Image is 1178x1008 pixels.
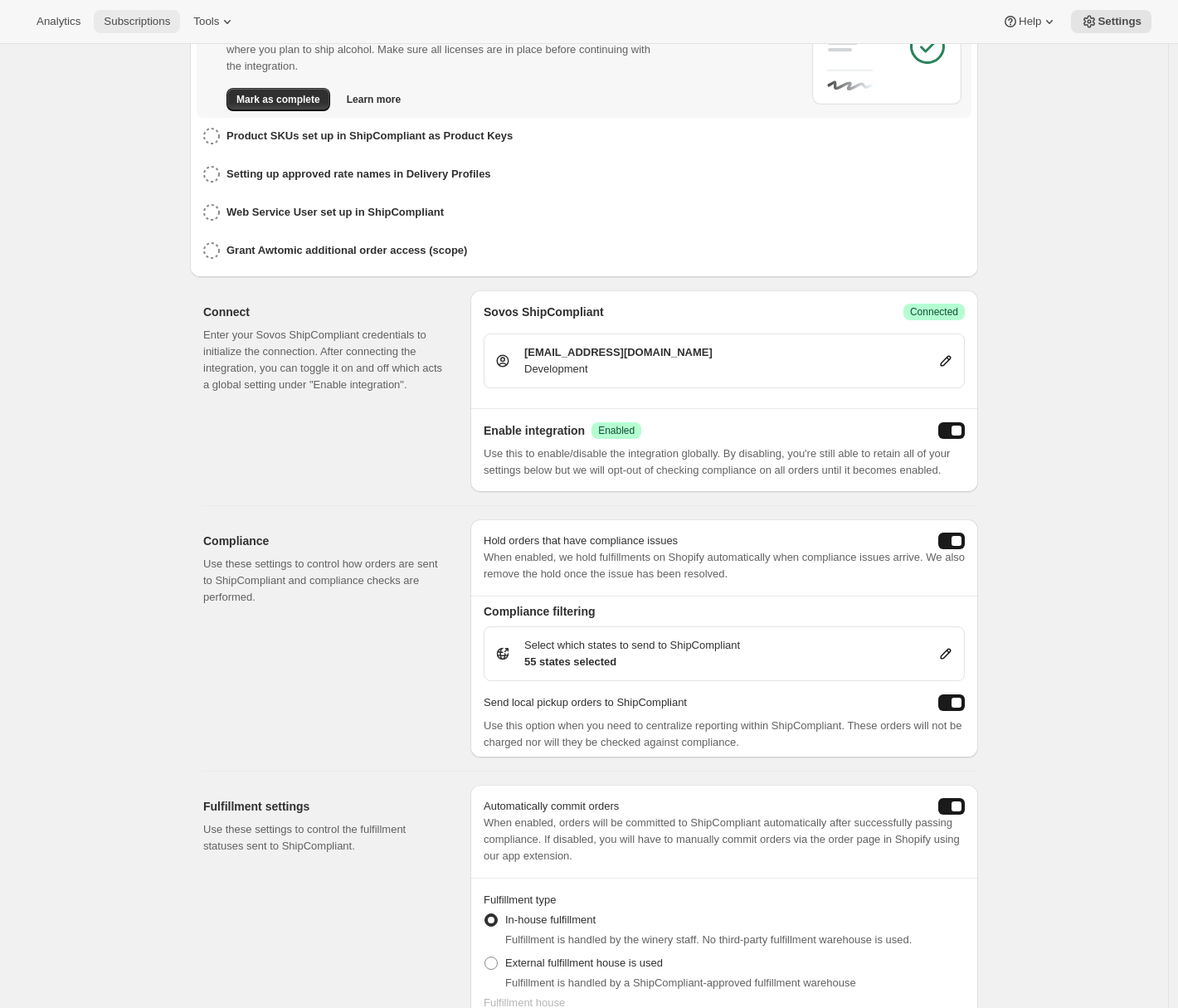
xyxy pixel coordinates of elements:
span: Connected [910,305,958,319]
span: Enabled [598,424,635,437]
h2: Compliance [203,533,444,549]
p: Automatically commit orders [484,798,619,815]
p: Fulfillment type [484,892,965,908]
h2: Enable integration [484,422,585,439]
h3: Grant Awtomic additional order access (scope) [226,242,467,259]
p: When enabled, we hold fulfillments on Shopify automatically when compliance issues arrive. We als... [484,549,965,582]
p: When enabled, orders will be committed to ShipCompliant automatically after successfully passing ... [484,815,965,864]
span: Learn more [347,93,401,106]
h3: Web Service User set up in ShipCompliant [226,204,444,221]
p: Hold orders that have compliance issues [484,533,678,549]
button: Learn more [337,88,411,111]
p: Use these settings to control how orders are sent to ShipCompliant and compliance checks are perf... [203,556,444,606]
button: holdShopifyFulfillmentOrders [938,533,965,549]
span: Settings [1098,15,1141,28]
button: sendLocalPickupToShipCompliant [938,694,965,711]
button: Analytics [27,10,90,33]
button: enabled [938,422,965,439]
p: Use this to enable/disable the integration globally. By disabling, you're still able to retain al... [484,446,965,479]
p: Development [524,361,713,377]
h2: Fulfillment settings [203,798,444,815]
p: 55 states selected [524,654,740,670]
span: Analytics [37,15,80,28]
p: Send local pickup orders to ShipCompliant [484,694,687,711]
p: Use these settings to control the fulfillment statuses sent to ShipCompliant. [203,821,444,855]
span: Help [1019,15,1041,28]
button: Subscriptions [94,10,180,33]
span: Tools [193,15,219,28]
h2: Compliance filtering [484,603,965,620]
span: Mark as complete [236,93,320,106]
h3: Setting up approved rate names in Delivery Profiles [226,166,491,183]
button: Tools [183,10,246,33]
h2: Connect [203,304,444,320]
span: Subscriptions [104,15,170,28]
span: In-house fulfillment [505,913,596,926]
p: Use this option when you need to centralize reporting within ShipCompliant. These orders will not... [484,718,965,751]
span: External fulfillment house is used [505,957,663,969]
p: Enter your Sovos ShipCompliant credentials to initialize the connection. After connecting the int... [203,327,444,393]
button: autoCommit [938,798,965,815]
p: You must add and activate shipping licenses in your ShipCompliant portal for every state where yo... [226,25,660,75]
span: Fulfillment is handled by the winery staff. No third-party fulfillment warehouse is used. [505,933,912,946]
button: Help [992,10,1068,33]
button: Settings [1071,10,1151,33]
h3: Product SKUs set up in ShipCompliant as Product Keys [226,128,513,144]
p: [EMAIL_ADDRESS][DOMAIN_NAME] [524,344,713,361]
h2: Sovos ShipCompliant [484,304,604,320]
p: Select which states to send to ShipCompliant [524,637,740,654]
span: Fulfillment is handled by a ShipCompliant-approved fulfillment warehouse [505,976,856,989]
button: Mark as complete [226,88,330,111]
